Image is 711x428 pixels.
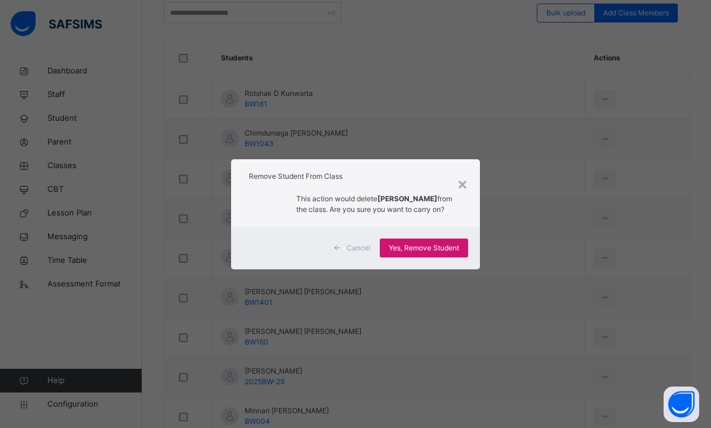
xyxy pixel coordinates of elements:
span: Cancel [347,243,370,253]
button: Open asap [664,387,699,422]
strong: [PERSON_NAME] [377,194,437,203]
div: × [457,171,468,196]
span: Yes, Remove Student [389,243,459,253]
p: This action would delete from the class. Are you sure you want to carry on? [296,194,463,215]
h1: Remove Student From Class [249,171,462,182]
